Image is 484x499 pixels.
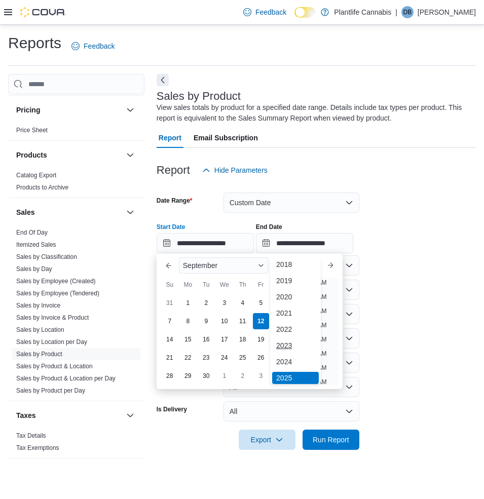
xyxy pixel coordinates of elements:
[162,350,178,366] div: day-21
[401,6,414,18] div: Dylan Bruck
[272,372,319,384] div: 2025
[16,105,122,115] button: Pricing
[16,207,122,217] button: Sales
[235,277,251,293] div: Th
[8,124,144,140] div: Pricing
[180,313,196,329] div: day-8
[16,432,46,440] span: Tax Details
[272,275,319,287] div: 2019
[235,295,251,311] div: day-4
[16,265,52,273] a: Sales by Day
[216,277,233,293] div: We
[20,7,66,17] img: Cova
[16,338,87,346] a: Sales by Location per Day
[16,290,99,297] a: Sales by Employee (Tendered)
[16,410,122,420] button: Taxes
[124,206,136,218] button: Sales
[214,165,268,175] span: Hide Parameters
[16,253,77,261] span: Sales by Classification
[16,150,122,160] button: Products
[16,444,59,452] span: Tax Exemptions
[124,149,136,161] button: Products
[16,350,62,358] span: Sales by Product
[162,295,178,311] div: day-31
[16,241,56,249] span: Itemized Sales
[16,351,62,358] a: Sales by Product
[157,223,185,231] label: Start Date
[124,409,136,421] button: Taxes
[272,356,319,368] div: 2024
[8,33,61,53] h1: Reports
[16,171,56,179] span: Catalog Export
[157,197,193,205] label: Date Range
[16,387,85,395] span: Sales by Product per Day
[253,331,269,348] div: day-19
[272,339,319,352] div: 2023
[180,350,196,366] div: day-22
[161,294,288,385] div: September, 2025
[303,430,359,450] button: Run Report
[180,295,196,311] div: day-1
[16,105,40,115] h3: Pricing
[16,314,89,321] a: Sales by Invoice & Product
[198,295,214,311] div: day-2
[216,313,233,329] div: day-10
[16,184,68,191] a: Products to Archive
[157,74,169,86] button: Next
[16,326,64,334] span: Sales by Location
[345,334,353,342] button: Open list of options
[16,183,68,191] span: Products to Archive
[294,7,316,18] input: Dark Mode
[216,331,233,348] div: day-17
[162,277,178,293] div: Su
[157,233,254,253] input: Press the down key to enter a popover containing a calendar. Press the escape key to close the po...
[198,160,272,180] button: Hide Parameters
[16,278,96,285] a: Sales by Employee (Created)
[253,277,269,293] div: Fr
[84,41,115,51] span: Feedback
[157,102,471,124] div: View sales totals by product for a specified date range. Details include tax types per product. T...
[255,7,286,17] span: Feedback
[16,363,93,370] a: Sales by Product & Location
[198,331,214,348] div: day-16
[216,295,233,311] div: day-3
[16,229,48,236] a: End Of Day
[395,6,397,18] p: |
[194,128,258,148] span: Email Subscription
[418,6,476,18] p: [PERSON_NAME]
[157,405,187,413] label: Is Delivery
[157,164,190,176] h3: Report
[272,307,319,319] div: 2021
[245,430,289,450] span: Export
[403,6,412,18] span: DB
[345,310,353,318] button: Open list of options
[235,368,251,384] div: day-2
[67,36,119,56] a: Feedback
[162,368,178,384] div: day-28
[16,241,56,248] a: Itemized Sales
[162,313,178,329] div: day-7
[253,313,269,329] div: day-12
[180,368,196,384] div: day-29
[16,374,116,382] span: Sales by Product & Location per Day
[8,430,144,458] div: Taxes
[16,432,46,439] a: Tax Details
[16,228,48,237] span: End Of Day
[239,2,290,22] a: Feedback
[198,350,214,366] div: day-23
[322,257,339,274] button: Next month
[235,313,251,329] div: day-11
[224,193,359,213] button: Custom Date
[272,291,319,303] div: 2020
[16,127,48,134] a: Price Sheet
[16,375,116,382] a: Sales by Product & Location per Day
[256,223,282,231] label: End Date
[16,207,35,217] h3: Sales
[198,313,214,329] div: day-9
[224,401,359,421] button: All
[16,301,60,310] span: Sales by Invoice
[16,410,36,420] h3: Taxes
[180,277,196,293] div: Mo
